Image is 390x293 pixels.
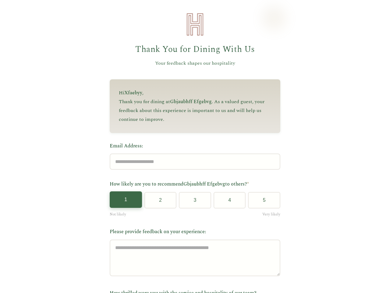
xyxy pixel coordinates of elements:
span: Gbjaubhff Efgebvg [183,180,225,188]
label: How likely are you to recommend to others? [110,180,280,188]
p: Hi , [119,89,271,97]
button: 4 [214,192,246,208]
label: Email Address: [110,142,280,150]
label: Please provide feedback on your experience: [110,228,280,236]
span: Very likely [262,212,280,217]
span: Not likely [110,212,126,217]
img: Heirloom Hospitality Logo [183,12,207,37]
button: 2 [144,192,177,208]
h1: Thank You for Dining With Us [110,43,280,56]
span: Gbjaubhff Efgebvg [170,98,212,105]
span: Xfaebyy [124,89,142,96]
p: Thank you for dining at . As a valued guest, your feedback about this experience is important to ... [119,97,271,124]
button: 3 [179,192,211,208]
button: 1 [110,191,142,208]
button: 5 [248,192,280,208]
p: Your feedback shapes our hospitality [110,60,280,67]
